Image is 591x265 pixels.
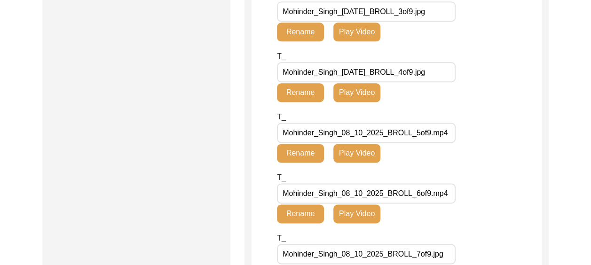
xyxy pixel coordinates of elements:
[277,113,286,121] span: T_
[333,144,380,163] button: Play Video
[277,52,286,60] span: T_
[277,23,324,41] button: Rename
[333,204,380,223] button: Play Video
[333,83,380,102] button: Play Video
[277,83,324,102] button: Rename
[277,234,286,242] span: T_
[277,204,324,223] button: Rename
[277,173,286,181] span: T_
[277,144,324,163] button: Rename
[333,23,380,41] button: Play Video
